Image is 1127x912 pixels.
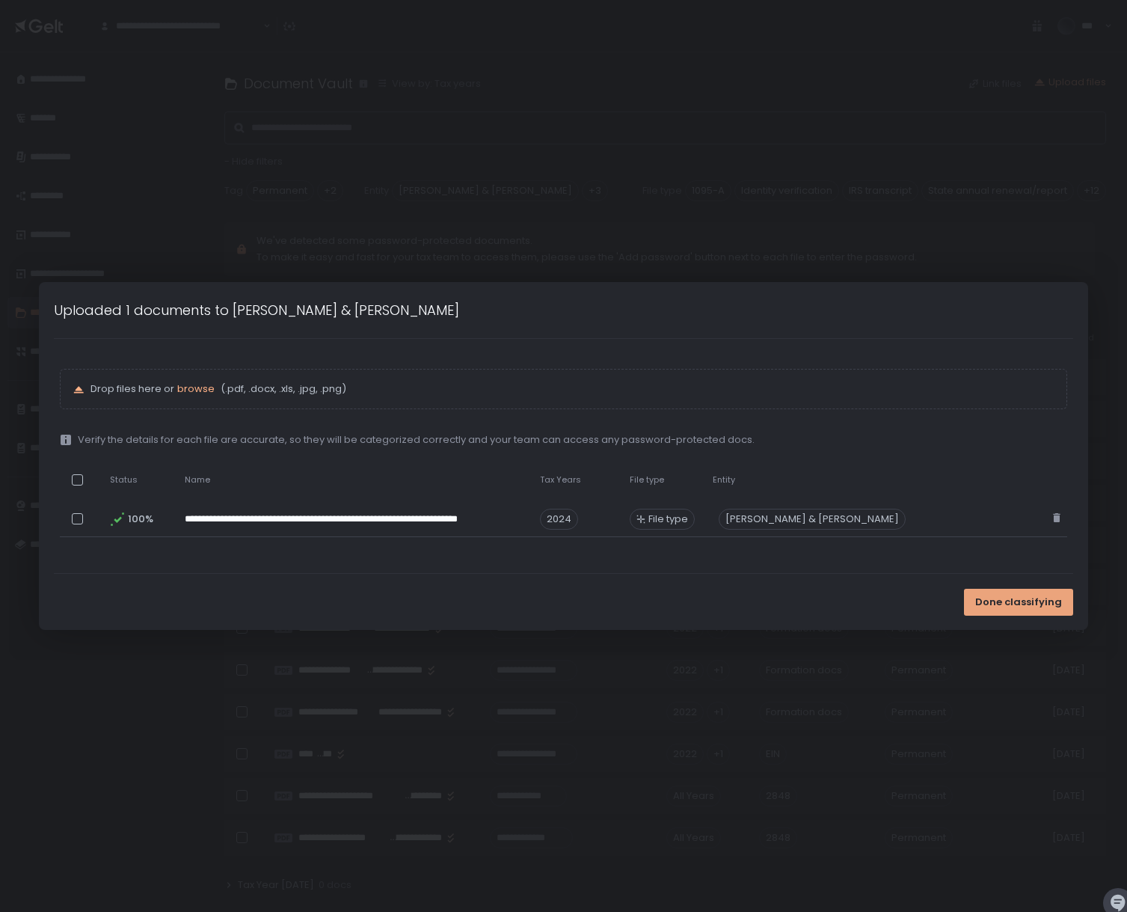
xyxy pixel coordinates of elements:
[540,474,581,486] span: Tax Years
[54,300,459,320] h1: Uploaded 1 documents to [PERSON_NAME] & [PERSON_NAME]
[630,474,664,486] span: File type
[218,382,346,396] span: (.pdf, .docx, .xls, .jpg, .png)
[177,382,215,396] span: browse
[540,509,578,530] span: 2024
[78,433,755,447] span: Verify the details for each file are accurate, so they will be categorized correctly and your tea...
[648,512,688,526] span: File type
[177,382,215,396] button: browse
[719,509,906,530] div: [PERSON_NAME] & [PERSON_NAME]
[128,512,152,526] span: 100%
[713,474,735,486] span: Entity
[964,589,1073,616] button: Done classifying
[975,596,1062,609] span: Done classifying
[90,382,1054,396] p: Drop files here or
[185,474,210,486] span: Name
[110,474,138,486] span: Status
